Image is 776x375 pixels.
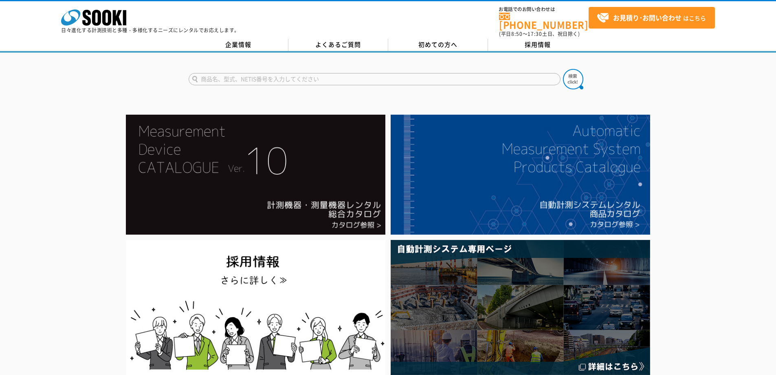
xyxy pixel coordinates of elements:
img: 自動計測システム専用ページ [391,240,650,375]
a: よくあるご質問 [288,39,388,51]
span: (平日 ～ 土日、祝日除く) [499,30,580,38]
span: 初めての方へ [418,40,457,49]
a: 企業情報 [189,39,288,51]
input: 商品名、型式、NETIS番号を入力してください [189,73,561,85]
a: [PHONE_NUMBER] [499,13,589,29]
span: 8:50 [511,30,523,38]
span: お電話でのお問い合わせは [499,7,589,12]
span: 17:30 [528,30,542,38]
a: お見積り･お問い合わせはこちら [589,7,715,29]
a: 採用情報 [488,39,588,51]
img: Catalog Ver10 [126,115,385,235]
img: 自動計測システムカタログ [391,115,650,235]
p: 日々進化する計測技術と多種・多様化するニーズにレンタルでお応えします。 [61,28,240,33]
img: btn_search.png [563,69,583,89]
a: 初めての方へ [388,39,488,51]
img: SOOKI recruit [126,240,385,375]
span: はこちら [597,12,706,24]
strong: お見積り･お問い合わせ [613,13,681,22]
